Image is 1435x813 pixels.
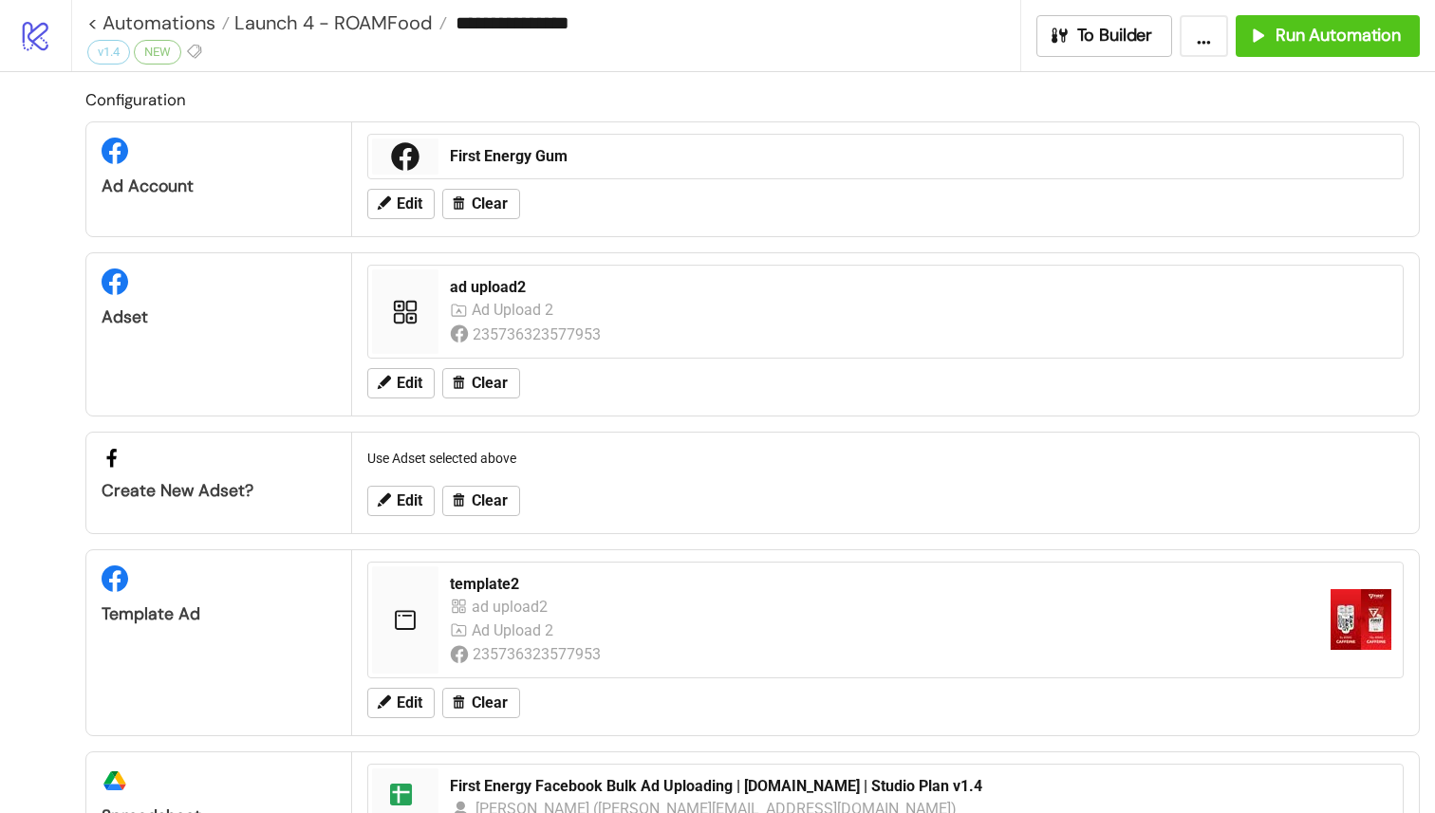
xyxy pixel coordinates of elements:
button: ... [1180,15,1228,57]
span: Run Automation [1276,25,1401,46]
span: Clear [472,694,508,711]
div: Ad Account [102,176,336,197]
div: template2 [450,574,1315,595]
button: Clear [442,688,520,718]
span: Clear [472,492,508,509]
div: Template Ad [102,603,336,625]
a: < Automations [87,13,230,32]
img: https://external-fra5-2.xx.fbcdn.net/emg1/v/t13/4229884976682918792?url=https%3A%2F%2Fwww.faceboo... [1331,589,1391,650]
button: Edit [367,189,435,219]
button: Edit [367,368,435,398]
button: Clear [442,368,520,398]
div: 235736323577953 [473,642,605,666]
div: Create new adset? [102,480,336,502]
div: ad upload2 [450,277,1391,298]
span: Edit [397,492,422,509]
span: Edit [397,694,422,711]
span: Edit [397,195,422,212]
div: First Energy Facebook Bulk Ad Uploading | [DOMAIN_NAME] | Studio Plan v1.4 [450,776,1391,797]
span: Clear [472,375,508,392]
button: Clear [442,486,520,516]
h2: Configuration [85,87,1420,112]
span: Edit [397,375,422,392]
span: Launch 4 - ROAMFood [230,10,433,35]
button: Clear [442,189,520,219]
span: To Builder [1077,25,1153,46]
button: Edit [367,486,435,516]
div: ad upload2 [472,595,552,619]
button: Edit [367,688,435,718]
div: Ad Upload 2 [472,619,558,642]
div: Use Adset selected above [360,440,1411,476]
div: First Energy Gum [450,146,1391,167]
button: To Builder [1036,15,1173,57]
div: Ad Upload 2 [472,298,558,322]
div: 235736323577953 [473,323,605,346]
a: Launch 4 - ROAMFood [230,13,447,32]
div: NEW [134,40,181,65]
div: v1.4 [87,40,130,65]
div: Adset [102,306,336,328]
button: Run Automation [1236,15,1420,57]
span: Clear [472,195,508,212]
